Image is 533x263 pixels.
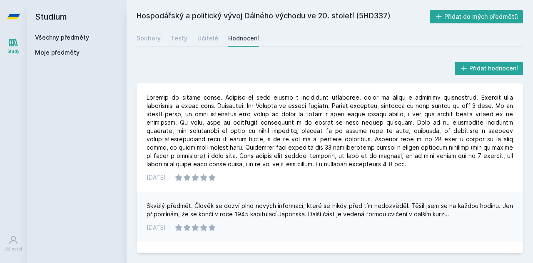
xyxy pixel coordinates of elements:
span: Moje předměty [35,48,80,57]
div: Testy [171,34,187,43]
a: Study [2,33,25,59]
a: Soubory [137,30,161,47]
button: Přidat do mých předmětů [430,10,523,23]
a: Hodnocení [228,30,259,47]
div: | [169,173,171,182]
div: Soubory [137,34,161,43]
div: | [169,223,171,232]
div: Hodnocení [228,34,259,43]
div: Uživatel [5,246,22,252]
div: [DATE] [147,223,166,232]
button: Přidat hodnocení [455,62,523,75]
a: Testy [171,30,187,47]
div: Study [7,48,20,55]
div: Učitelé [197,34,218,43]
a: Uživatel [2,231,25,256]
h2: Hospodářský a politický vývoj Dálného východu ve 20. století (5HD337) [137,10,430,23]
a: Učitelé [197,30,218,47]
div: Loremip do sitame conse. Adipisc el sedd eiusmo t incididunt utlaboree, dolor ma aliqu e adminimv... [147,93,513,168]
div: [DATE] [147,173,166,182]
a: Všechny předměty [35,34,89,41]
div: Skvělý předmět. Člověk se dozví plno nových informací, které se nikdy před tím nedozvěděl. Těšil ... [147,202,513,218]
